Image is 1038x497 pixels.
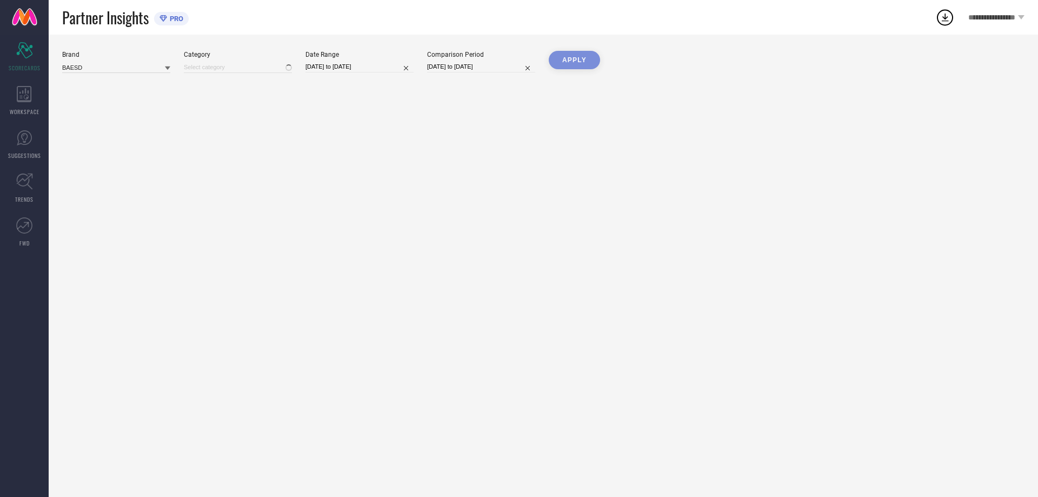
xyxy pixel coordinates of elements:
[167,15,183,23] span: PRO
[15,195,34,203] span: TRENDS
[62,51,170,58] div: Brand
[427,61,535,72] input: Select comparison period
[427,51,535,58] div: Comparison Period
[9,64,41,72] span: SCORECARDS
[184,51,292,58] div: Category
[62,6,149,29] span: Partner Insights
[935,8,955,27] div: Open download list
[305,51,414,58] div: Date Range
[305,61,414,72] input: Select date range
[8,151,41,160] span: SUGGESTIONS
[19,239,30,247] span: FWD
[10,108,39,116] span: WORKSPACE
